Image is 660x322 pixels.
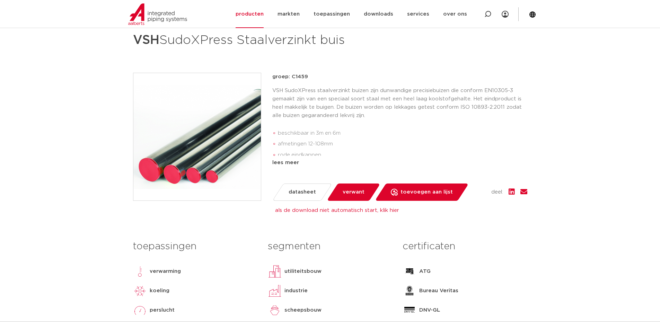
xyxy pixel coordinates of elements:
[289,187,316,198] span: datasheet
[343,187,364,198] span: verwant
[133,30,393,51] h1: SudoXPress Staalverzinkt buis
[133,34,159,46] strong: VSH
[401,187,453,198] span: toevoegen aan lijst
[133,240,257,253] h3: toepassingen
[133,303,147,317] img: perslucht
[133,284,147,298] img: koeling
[278,138,527,150] li: afmetingen 12-108mm
[272,73,527,81] p: groep: C1459
[275,208,399,213] a: als de download niet automatisch start, klik hier
[133,73,261,200] img: Product Image for VSH SudoXPress Staalverzinkt buis
[419,287,458,295] p: Bureau Veritas
[268,240,392,253] h3: segmenten
[284,267,322,276] p: utiliteitsbouw
[278,150,527,161] li: rode eindkappen
[403,240,527,253] h3: certificaten
[284,306,322,314] p: scheepsbouw
[150,267,181,276] p: verwarming
[150,306,175,314] p: perslucht
[268,265,282,278] img: utiliteitsbouw
[278,128,527,139] li: beschikbaar in 3m en 6m
[491,188,503,196] span: deel:
[419,306,440,314] p: DNV-GL
[403,265,416,278] img: ATG
[403,284,416,298] img: Bureau Veritas
[150,287,169,295] p: koeling
[403,303,416,317] img: DNV-GL
[268,284,282,298] img: industrie
[272,87,527,120] p: VSH SudoXPress staalverzinkt buizen zijn dunwandige precisiebuizen die conform EN10305-3 gemaakt ...
[284,287,308,295] p: industrie
[326,184,380,201] a: verwant
[268,303,282,317] img: scheepsbouw
[133,265,147,278] img: verwarming
[272,159,527,167] div: lees meer
[419,267,431,276] p: ATG
[272,184,332,201] a: datasheet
